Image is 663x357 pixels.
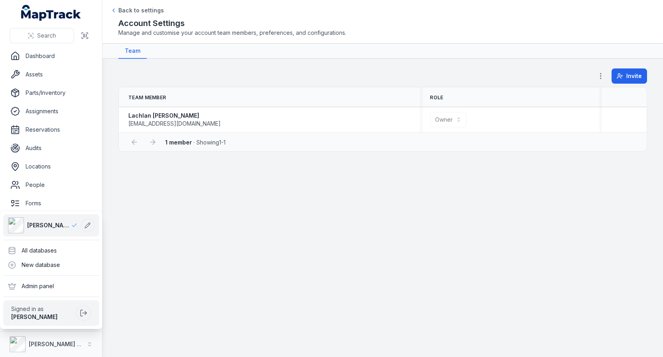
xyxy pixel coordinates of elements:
span: [PERSON_NAME] Asset Maintenance [27,221,71,229]
div: New database [3,258,99,272]
div: Admin panel [3,279,99,293]
div: All databases [3,243,99,258]
span: Signed in as [11,305,73,313]
strong: [PERSON_NAME] [11,313,58,320]
strong: [PERSON_NAME] Asset Maintenance [29,341,132,347]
